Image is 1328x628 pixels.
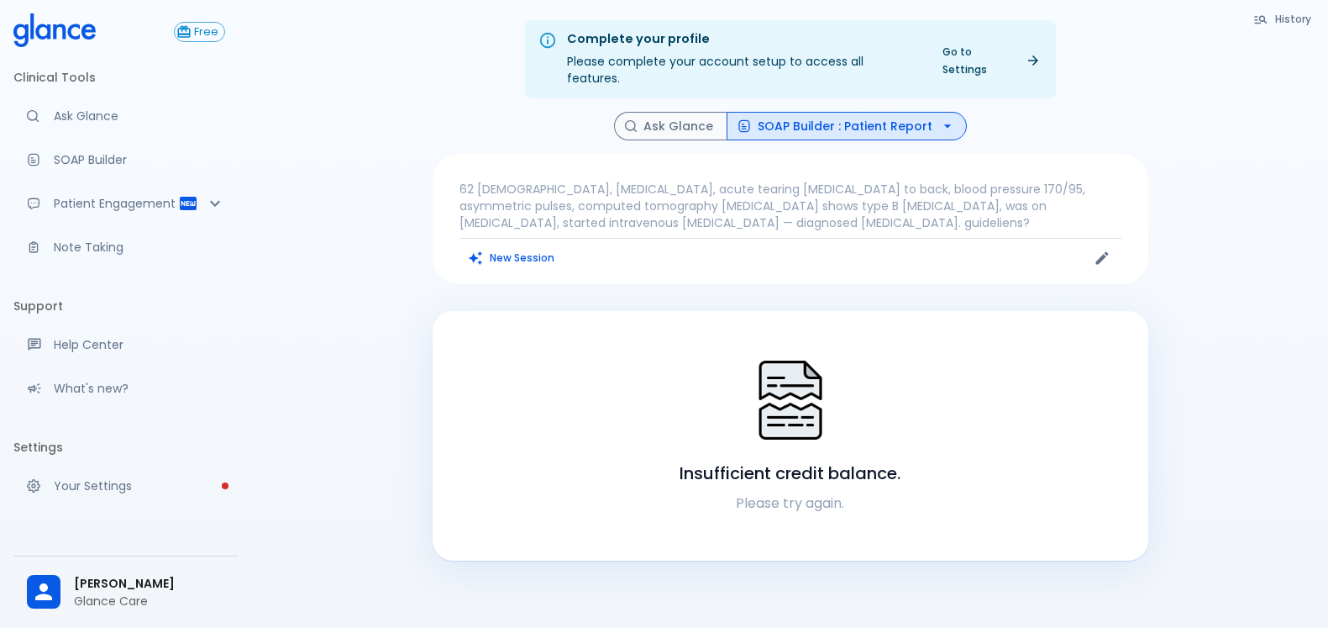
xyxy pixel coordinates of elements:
div: [PERSON_NAME]Glance Care [13,563,239,621]
div: Please complete your account setup to access all features. [567,25,919,93]
a: Click to view or change your subscription [174,22,239,42]
div: Patient Reports & Referrals [13,185,239,222]
a: Please complete account setup [13,467,239,504]
div: Recent updates and feature releases [13,370,239,407]
p: What's new? [54,380,225,397]
p: Please try again. [453,493,1128,514]
h6: Insufficient credit balance. [680,460,900,487]
button: Clears all inputs and results. [459,245,564,270]
p: Ask Glance [54,108,225,124]
button: Ask Glance [614,112,727,141]
p: Patient Engagement [54,195,178,212]
p: Help Center [54,336,225,353]
p: Glance Care [74,593,225,610]
span: Free [188,26,224,39]
li: Support [13,286,239,326]
li: Clinical Tools [13,57,239,98]
span: [PERSON_NAME] [74,575,225,593]
img: Search Not Found [748,358,832,442]
a: Go to Settings [932,40,1049,82]
p: SOAP Builder [54,151,225,168]
div: Complete your profile [567,30,919,49]
button: Edit [1089,245,1115,271]
p: Your Settings [54,478,225,494]
p: Note Taking [54,239,225,256]
a: Get help from our support team [13,326,239,363]
p: 62 [DEMOGRAPHIC_DATA], [MEDICAL_DATA], acute tearing [MEDICAL_DATA] to back, blood pressure 170/9... [459,181,1121,231]
a: Moramiz: Find ICD10AM codes instantly [13,98,239,135]
button: Free [174,22,225,42]
li: Settings [13,427,239,467]
a: Docugen: Compose a clinical documentation in seconds [13,141,239,178]
a: Advanced note-taking [13,229,239,266]
button: History [1245,7,1321,31]
button: SOAP Builder : Patient Report [727,112,967,141]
